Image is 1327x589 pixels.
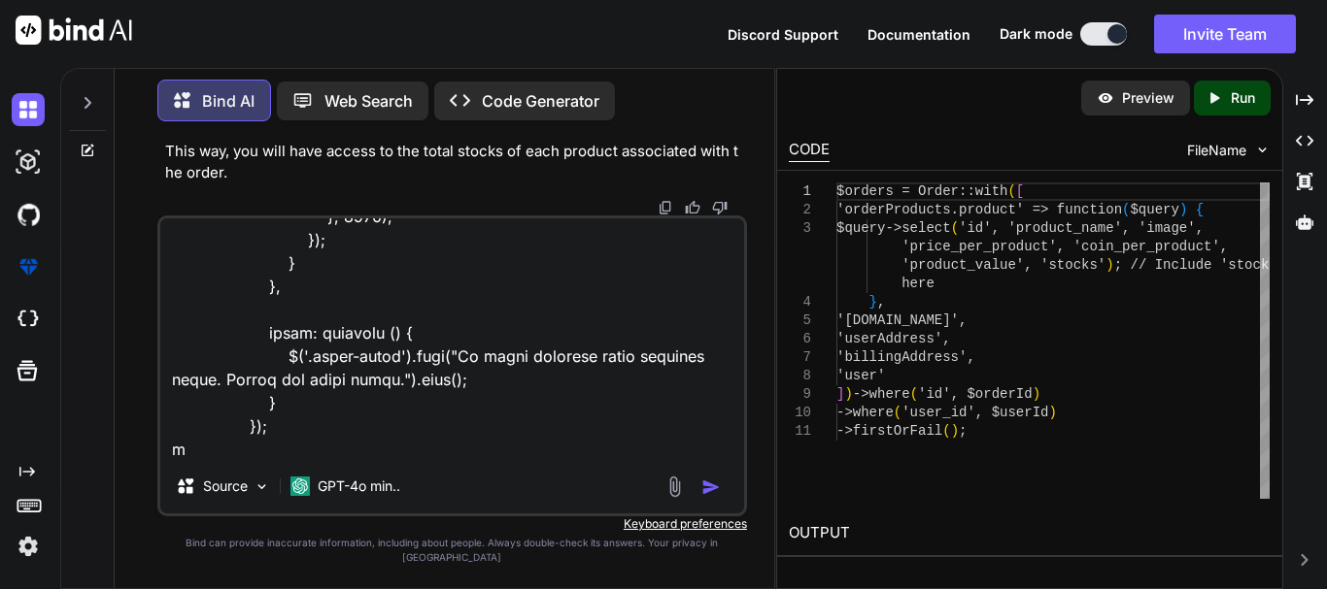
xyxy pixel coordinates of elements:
[836,202,1122,217] span: 'orderProducts.product' => function
[951,220,959,236] span: (
[868,26,970,43] span: Documentation
[877,294,885,310] span: ,
[203,476,248,496] p: Source
[701,477,721,497] img: icon
[789,311,811,330] div: 5
[789,201,811,219] div: 2
[658,200,673,215] img: copy
[318,476,400,496] p: GPT-4o min..
[1048,405,1056,420] span: )
[910,386,918,402] span: (
[902,257,1106,273] span: 'product_value', 'stocks'
[160,218,744,459] textarea: $.lore({ ips: '{{ dolor("sitamet.conseCtetu") }}', adipis: 'ELIT', sedd: { eius_Te: inciDi, utlab...
[290,476,310,496] img: GPT-4o mini
[789,367,811,385] div: 8
[959,220,1204,236] span: 'id', 'product_name', 'image',
[777,510,1282,556] h2: OUTPUT
[728,24,838,45] button: Discord Support
[789,330,811,348] div: 6
[1196,202,1204,217] span: {
[1016,183,1024,199] span: [
[844,386,852,402] span: )
[1122,88,1174,108] p: Preview
[12,250,45,283] img: premium
[12,93,45,126] img: darkChat
[836,349,975,365] span: 'billingAddress',
[1122,202,1130,217] span: (
[789,348,811,367] div: 7
[789,404,811,422] div: 10
[869,294,877,310] span: }
[1231,88,1255,108] p: Run
[1187,141,1246,160] span: FileName
[789,422,811,441] div: 11
[1254,142,1271,158] img: chevron down
[836,183,1007,199] span: $orders = Order::with
[836,405,894,420] span: ->where
[868,24,970,45] button: Documentation
[836,331,951,346] span: 'userAddress',
[12,303,45,336] img: cloudideIcon
[16,16,132,45] img: Bind AI
[685,200,700,215] img: like
[1179,202,1187,217] span: )
[789,182,811,201] div: 1
[728,26,838,43] span: Discord Support
[12,146,45,179] img: darkAi-studio
[789,139,830,162] div: CODE
[663,475,686,498] img: attachment
[959,423,967,439] span: ;
[1114,257,1285,273] span: ; // Include 'stocks'
[836,312,967,328] span: '[DOMAIN_NAME]',
[951,423,959,439] span: )
[202,89,255,113] p: Bind AI
[165,141,743,184] p: This way, you will have access to the total stocks of each product associated with the order.
[894,405,902,420] span: (
[789,219,811,238] div: 3
[157,516,747,532] p: Keyboard preferences
[853,386,910,402] span: ->where
[902,276,935,291] span: here
[1007,183,1015,199] span: (
[1000,24,1072,44] span: Dark mode
[836,220,951,236] span: $query->select
[1154,15,1296,53] button: Invite Team
[1106,257,1113,273] span: )
[1097,89,1114,107] img: preview
[482,89,599,113] p: Code Generator
[712,200,728,215] img: dislike
[324,89,413,113] p: Web Search
[918,386,1033,402] span: 'id', $orderId
[836,368,885,383] span: 'user'
[1033,386,1040,402] span: )
[12,198,45,231] img: githubDark
[254,478,270,495] img: Pick Models
[12,530,45,563] img: settings
[789,293,811,311] div: 4
[902,239,1228,254] span: 'price_per_product', 'coin_per_product',
[836,386,844,402] span: ]
[789,385,811,404] div: 9
[1130,202,1178,217] span: $query
[157,536,747,565] p: Bind can provide inaccurate information, including about people. Always double-check its answers....
[942,423,950,439] span: (
[836,423,942,439] span: ->firstOrFail
[902,405,1048,420] span: 'user_id', $userId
